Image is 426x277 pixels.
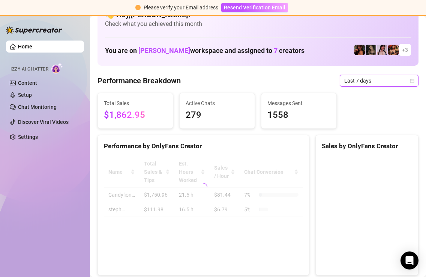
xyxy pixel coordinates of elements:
[18,44,32,50] a: Home
[186,108,249,122] span: 279
[354,45,365,55] img: steph
[274,47,277,54] span: 7
[135,5,141,10] span: exclamation-circle
[104,108,167,122] span: $1,862.95
[344,75,414,86] span: Last 7 days
[400,251,418,269] div: Open Intercom Messenger
[18,92,32,98] a: Setup
[199,183,208,191] span: loading
[267,99,330,107] span: Messages Sent
[104,141,303,151] div: Performance by OnlyFans Creator
[267,108,330,122] span: 1558
[186,99,249,107] span: Active Chats
[18,119,69,125] a: Discover Viral Videos
[402,46,408,54] span: + 3
[138,47,190,54] span: [PERSON_NAME]
[18,104,57,110] a: Chat Monitoring
[366,45,376,55] img: Rolyat
[221,3,288,12] button: Resend Verification Email
[51,63,63,74] img: AI Chatter
[18,80,37,86] a: Content
[97,75,181,86] h4: Performance Breakdown
[105,20,411,28] span: Check what you achieved this month
[104,99,167,107] span: Total Sales
[18,134,38,140] a: Settings
[377,45,387,55] img: cyber
[410,78,414,83] span: calendar
[10,66,48,73] span: Izzy AI Chatter
[144,3,218,12] div: Please verify your Email address
[105,47,304,55] h1: You are on workspace and assigned to creators
[224,5,285,11] span: Resend Verification Email
[388,45,399,55] img: Oxillery
[322,141,412,151] div: Sales by OnlyFans Creator
[6,26,62,34] img: logo-BBDzfeDw.svg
